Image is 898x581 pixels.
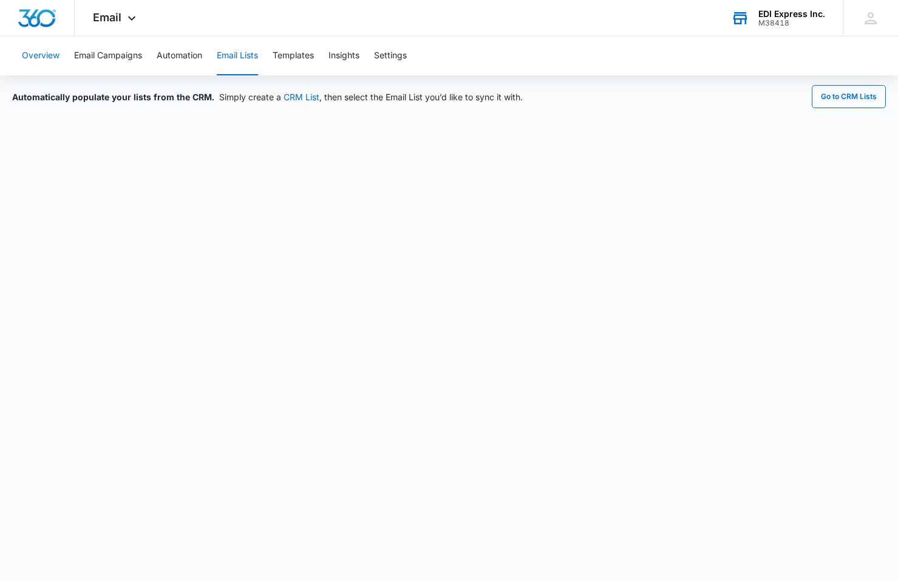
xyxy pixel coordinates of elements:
div: account id [758,19,825,27]
button: Go to CRM Lists [812,85,886,108]
span: Email [93,11,121,24]
span: Automatically populate your lists from the CRM. [12,92,214,102]
a: CRM List [284,92,319,102]
button: Email Campaigns [74,36,142,75]
button: Email Lists [217,36,258,75]
button: Automation [157,36,202,75]
button: Overview [22,36,60,75]
button: Insights [328,36,359,75]
button: Templates [273,36,314,75]
div: Simply create a , then select the Email List you’d like to sync it with. [12,91,523,103]
button: Settings [374,36,407,75]
div: account name [758,9,825,19]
